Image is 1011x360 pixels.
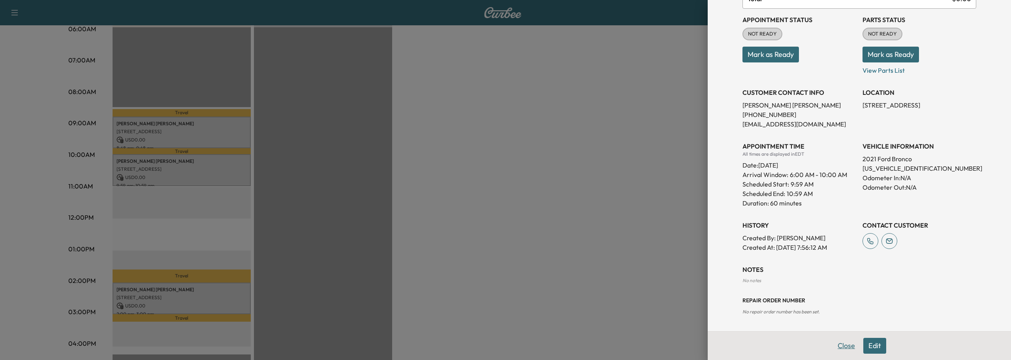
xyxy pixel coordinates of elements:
[742,198,856,208] p: Duration: 60 minutes
[742,309,819,315] span: No repair order number has been set.
[742,100,856,110] p: [PERSON_NAME] [PERSON_NAME]
[787,189,813,198] p: 10:59 AM
[863,141,976,151] h3: VEHICLE INFORMATION
[863,62,976,75] p: View Parts List
[863,164,976,173] p: [US_VEHICLE_IDENTIFICATION_NUMBER]
[742,221,856,230] h3: History
[742,296,976,304] h3: Repair Order number
[742,47,799,62] button: Mark as Ready
[742,179,789,189] p: Scheduled Start:
[863,88,976,97] h3: LOCATION
[863,173,976,183] p: Odometer In: N/A
[863,30,902,38] span: NOT READY
[863,338,886,354] button: Edit
[742,110,856,119] p: [PHONE_NUMBER]
[742,88,856,97] h3: CUSTOMER CONTACT INFO
[742,277,976,284] div: No notes
[742,157,856,170] div: Date: [DATE]
[742,141,856,151] h3: APPOINTMENT TIME
[863,47,919,62] button: Mark as Ready
[742,119,856,129] p: [EMAIL_ADDRESS][DOMAIN_NAME]
[863,221,976,230] h3: CONTACT CUSTOMER
[791,179,814,189] p: 9:59 AM
[742,15,856,25] h3: Appointment Status
[863,154,976,164] p: 2021 Ford Bronco
[863,100,976,110] p: [STREET_ADDRESS]
[742,233,856,243] p: Created By : [PERSON_NAME]
[742,170,856,179] p: Arrival Window:
[832,338,860,354] button: Close
[742,189,785,198] p: Scheduled End:
[742,265,976,274] h3: NOTES
[863,183,976,192] p: Odometer Out: N/A
[742,151,856,157] div: All times are displayed in EDT
[790,170,847,179] span: 6:00 AM - 10:00 AM
[863,15,976,25] h3: Parts Status
[742,243,856,252] p: Created At : [DATE] 7:56:12 AM
[743,30,782,38] span: NOT READY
